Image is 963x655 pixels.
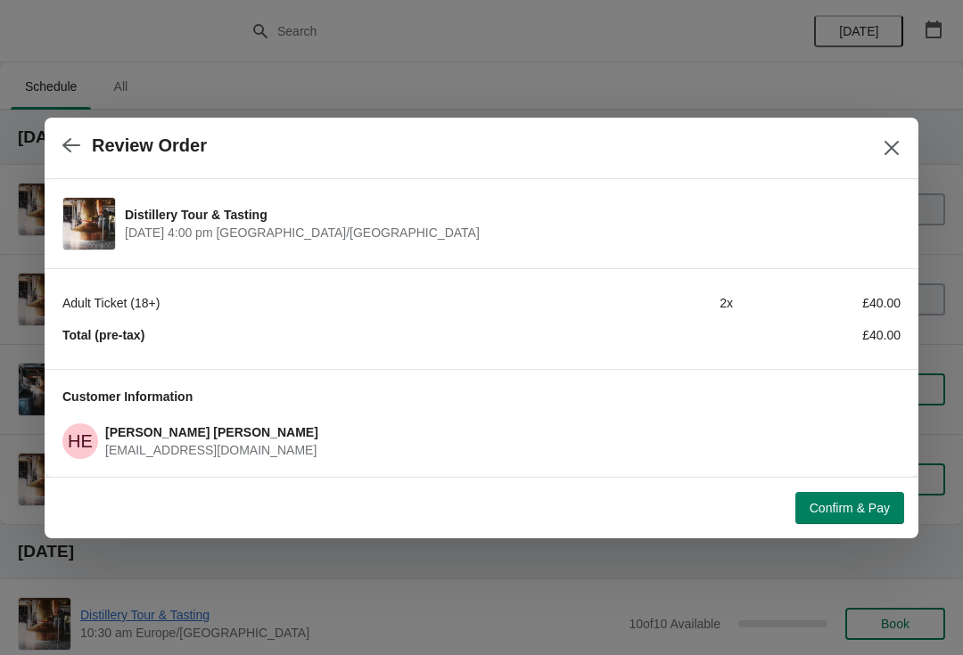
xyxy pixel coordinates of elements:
div: Adult Ticket (18+) [62,294,565,312]
button: Close [876,132,908,164]
span: [DATE] 4:00 pm [GEOGRAPHIC_DATA]/[GEOGRAPHIC_DATA] [125,224,892,242]
div: 2 x [565,294,733,312]
h2: Review Order [92,135,207,156]
span: [PERSON_NAME] [PERSON_NAME] [105,425,318,439]
span: Helen [62,423,98,459]
span: Distillery Tour & Tasting [125,206,892,224]
span: Customer Information [62,389,193,404]
div: £40.00 [733,326,901,344]
img: Distillery Tour & Tasting | | October 1 | 4:00 pm Europe/London [63,198,115,250]
span: Confirm & Pay [810,501,890,515]
strong: Total (pre-tax) [62,328,144,342]
text: HE [68,431,93,451]
button: Confirm & Pay [795,492,904,524]
span: [EMAIL_ADDRESS][DOMAIN_NAME] [105,443,317,457]
div: £40.00 [733,294,901,312]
